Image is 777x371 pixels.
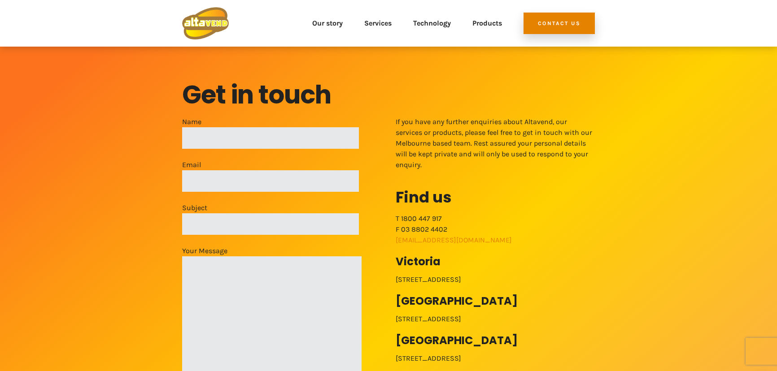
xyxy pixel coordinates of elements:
h4: [GEOGRAPHIC_DATA] [396,296,595,306]
a: [EMAIL_ADDRESS][DOMAIN_NAME] [396,236,512,244]
nav: Top Menu [240,7,502,39]
input: Subject [182,213,359,235]
a: Contact Us [524,13,595,34]
h4: [GEOGRAPHIC_DATA] [396,335,595,346]
input: Email [182,170,359,192]
p: [STREET_ADDRESS] [396,353,595,364]
p: [STREET_ADDRESS] [396,274,595,285]
a: Products [472,7,502,39]
input: Name [182,127,359,149]
a: Technology [413,7,451,39]
h3: Find us [396,186,595,208]
h4: Victoria [396,256,595,267]
label: Subject [182,203,359,235]
p: If you have any further enquiries about Altavend, our services or products, please feel free to g... [396,116,595,170]
p: [STREET_ADDRESS] [396,314,595,324]
h1: Get in touch [182,79,595,111]
label: Email [182,160,359,192]
p: T 1800 447 917 F 03 8802 4402 [396,213,595,246]
a: Services [364,7,392,39]
label: Name [182,116,359,149]
a: Our story [312,7,343,39]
